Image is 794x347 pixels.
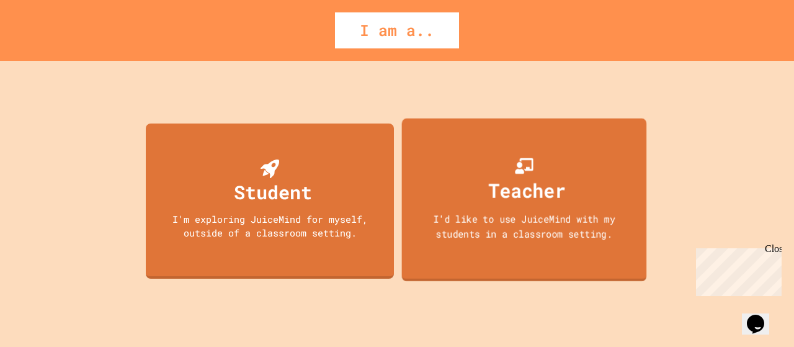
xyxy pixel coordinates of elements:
[414,211,634,240] div: I'd like to use JuiceMind with my students in a classroom setting.
[742,297,782,335] iframe: chat widget
[234,178,312,206] div: Student
[335,12,459,48] div: I am a..
[5,5,86,79] div: Chat with us now!Close
[691,243,782,296] iframe: chat widget
[489,176,566,205] div: Teacher
[158,212,381,240] div: I'm exploring JuiceMind for myself, outside of a classroom setting.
